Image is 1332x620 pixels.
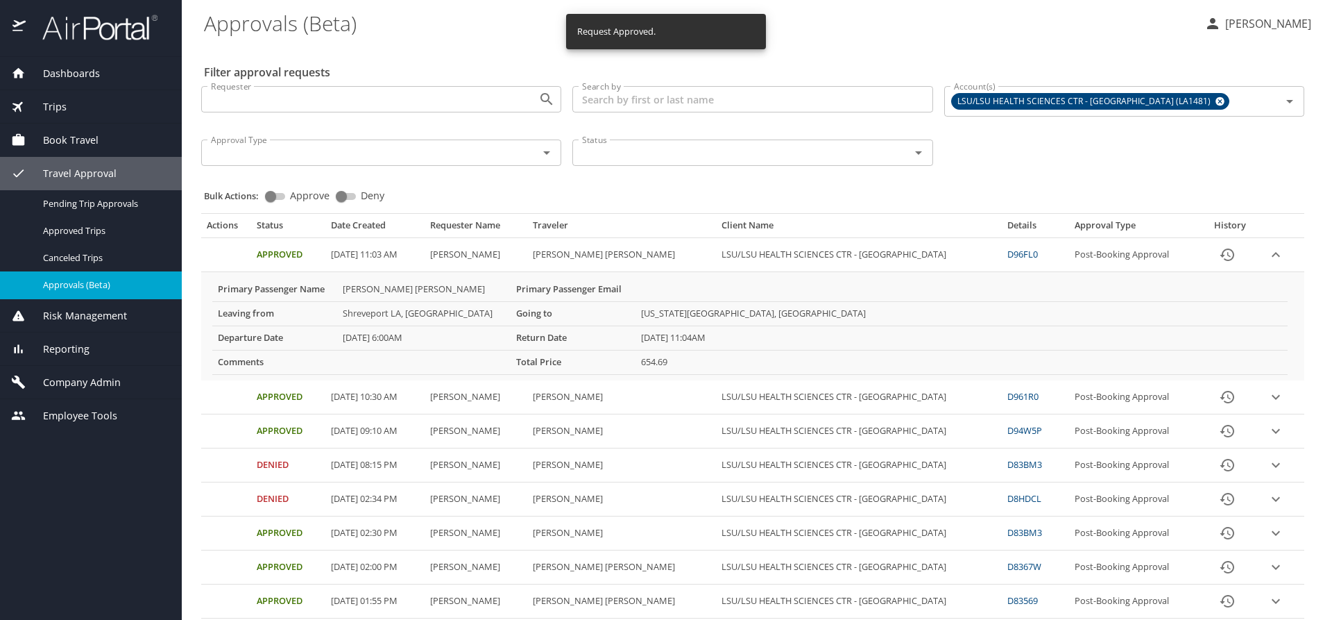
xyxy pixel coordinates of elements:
table: More info for approvals [212,278,1288,375]
button: expand row [1265,523,1286,544]
span: Deny [361,191,384,201]
span: Approvals (Beta) [43,278,165,292]
td: LSU/LSU HEALTH SCIENCES CTR - [GEOGRAPHIC_DATA] [716,238,1002,272]
th: Going to [511,301,635,326]
td: [DATE] 6:00AM [337,326,511,350]
button: expand row [1265,387,1286,408]
td: [DATE] 10:30 AM [325,380,424,414]
td: LSU/LSU HEALTH SCIENCES CTR - [GEOGRAPHIC_DATA] [716,585,1002,619]
td: LSU/LSU HEALTH SCIENCES CTR - [GEOGRAPHIC_DATA] [716,517,1002,551]
td: [DATE] 09:10 AM [325,414,424,449]
button: History [1211,483,1244,516]
button: expand row [1265,244,1286,265]
a: D83BM3 [1007,526,1042,539]
th: Actions [201,219,251,237]
a: D961R0 [1007,390,1039,403]
td: Post-Booking Approval [1069,380,1201,414]
span: Trips [26,99,67,115]
td: [DATE] 08:15 PM [325,449,424,483]
th: Approval Type [1069,219,1201,237]
td: Post-Booking Approval [1069,238,1201,272]
td: Post-Booking Approval [1069,449,1201,483]
td: [PERSON_NAME] [PERSON_NAME] [527,238,716,272]
button: History [1211,414,1244,448]
td: LSU/LSU HEALTH SCIENCES CTR - [GEOGRAPHIC_DATA] [716,380,1002,414]
input: Search by first or last name [572,86,932,112]
td: [PERSON_NAME] [PERSON_NAME] [527,551,716,585]
td: Denied [251,483,325,517]
td: LSU/LSU HEALTH SCIENCES CTR - [GEOGRAPHIC_DATA] [716,483,1002,517]
h1: Approvals (Beta) [204,1,1193,44]
td: Approved [251,551,325,585]
h2: Filter approval requests [204,61,330,83]
span: LSU/LSU HEALTH SCIENCES CTR - [GEOGRAPHIC_DATA] (LA1481) [952,94,1219,109]
img: icon-airportal.png [12,14,27,41]
button: History [1211,449,1244,482]
button: Open [909,143,928,162]
td: [PERSON_NAME] [425,238,527,272]
td: Post-Booking Approval [1069,585,1201,619]
button: expand row [1265,455,1286,476]
td: [PERSON_NAME] [425,585,527,619]
td: [DATE] 02:34 PM [325,483,424,517]
td: LSU/LSU HEALTH SCIENCES CTR - [GEOGRAPHIC_DATA] [716,449,1002,483]
button: History [1211,517,1244,550]
span: Company Admin [26,375,121,390]
th: Client Name [716,219,1002,237]
button: [PERSON_NAME] [1199,11,1317,36]
p: Bulk Actions: [204,190,270,202]
td: Denied [251,449,325,483]
td: Post-Booking Approval [1069,483,1201,517]
td: 654.69 [635,350,1288,374]
th: Departure Date [212,326,337,350]
td: [PERSON_NAME] [527,414,716,449]
th: Requester Name [425,219,527,237]
button: History [1211,380,1244,414]
td: [DATE] 11:03 AM [325,238,424,272]
td: Shreveport LA, [GEOGRAPHIC_DATA] [337,301,511,326]
span: Reporting [26,342,89,357]
td: [US_STATE][GEOGRAPHIC_DATA], [GEOGRAPHIC_DATA] [635,301,1288,326]
th: History [1200,219,1259,237]
td: Approved [251,585,325,619]
td: [DATE] 01:55 PM [325,585,424,619]
td: LSU/LSU HEALTH SCIENCES CTR - [GEOGRAPHIC_DATA] [716,414,1002,449]
th: Comments [212,350,337,374]
a: D94W5P [1007,424,1042,437]
td: [PERSON_NAME] [425,449,527,483]
td: [PERSON_NAME] [527,380,716,414]
button: expand row [1265,489,1286,510]
td: [PERSON_NAME] [425,483,527,517]
button: expand row [1265,557,1286,578]
th: Traveler [527,219,716,237]
span: Travel Approval [26,166,117,181]
span: Employee Tools [26,408,117,424]
td: [PERSON_NAME] [527,449,716,483]
button: History [1211,551,1244,584]
th: Leaving from [212,301,337,326]
td: [DATE] 02:30 PM [325,517,424,551]
span: Risk Management [26,308,127,324]
span: Dashboards [26,66,100,81]
button: expand row [1265,591,1286,612]
button: Open [1280,92,1299,111]
td: Approved [251,238,325,272]
td: [DATE] 02:00 PM [325,551,424,585]
a: D96FL0 [1007,248,1038,260]
td: Approved [251,380,325,414]
span: Approved Trips [43,224,165,237]
td: [PERSON_NAME] [527,483,716,517]
span: Approve [290,191,330,201]
td: [PERSON_NAME] [PERSON_NAME] [527,585,716,619]
button: History [1211,585,1244,618]
td: Approved [251,517,325,551]
td: [PERSON_NAME] [425,380,527,414]
td: LSU/LSU HEALTH SCIENCES CTR - [GEOGRAPHIC_DATA] [716,551,1002,585]
td: Post-Booking Approval [1069,551,1201,585]
a: D83569 [1007,594,1038,607]
th: Details [1002,219,1068,237]
img: airportal-logo.png [27,14,157,41]
button: expand row [1265,421,1286,442]
td: Approved [251,414,325,449]
button: Open [537,90,556,109]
